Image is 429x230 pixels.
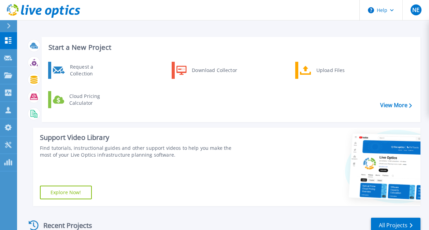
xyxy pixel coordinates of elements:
div: Support Video Library [40,133,241,142]
div: Request a Collection [67,63,116,77]
div: Cloud Pricing Calculator [66,93,116,106]
div: Download Collector [188,63,240,77]
div: Find tutorials, instructional guides and other support videos to help you make the most of your L... [40,145,241,158]
a: Upload Files [295,62,365,79]
a: View More [380,102,412,109]
a: Cloud Pricing Calculator [48,91,118,108]
span: NE [412,7,419,13]
div: Upload Files [313,63,363,77]
a: Explore Now! [40,186,92,199]
h3: Start a New Project [48,44,412,51]
a: Download Collector [172,62,242,79]
a: Request a Collection [48,62,118,79]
